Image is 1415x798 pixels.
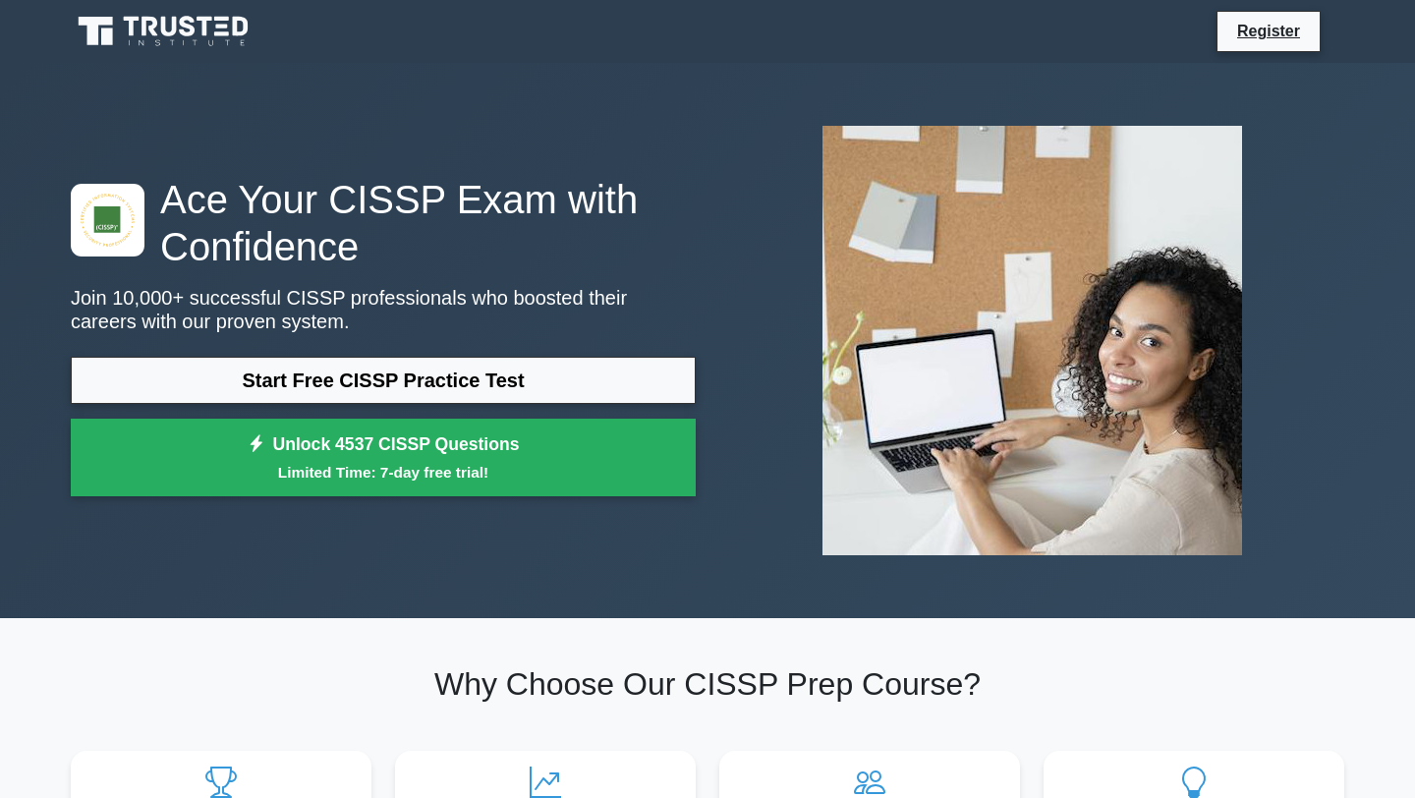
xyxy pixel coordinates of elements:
a: Register [1225,19,1312,43]
h1: Ace Your CISSP Exam with Confidence [71,176,696,270]
a: Unlock 4537 CISSP QuestionsLimited Time: 7-day free trial! [71,419,696,497]
small: Limited Time: 7-day free trial! [95,461,671,484]
h2: Why Choose Our CISSP Prep Course? [71,665,1344,703]
a: Start Free CISSP Practice Test [71,357,696,404]
p: Join 10,000+ successful CISSP professionals who boosted their careers with our proven system. [71,286,696,333]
